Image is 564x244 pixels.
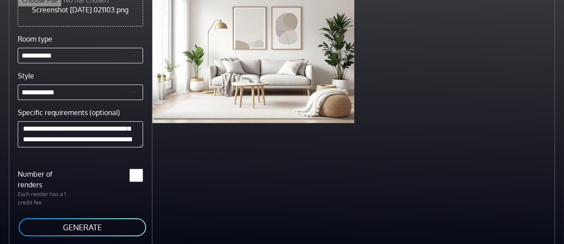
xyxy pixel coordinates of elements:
label: Style [18,70,34,81]
button: GENERATE [18,217,147,237]
label: Specific requirements (optional) [18,107,120,118]
label: Room type [18,34,52,44]
p: Each render has a 1 credit fee [12,190,80,207]
label: Number of renders [12,169,80,190]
